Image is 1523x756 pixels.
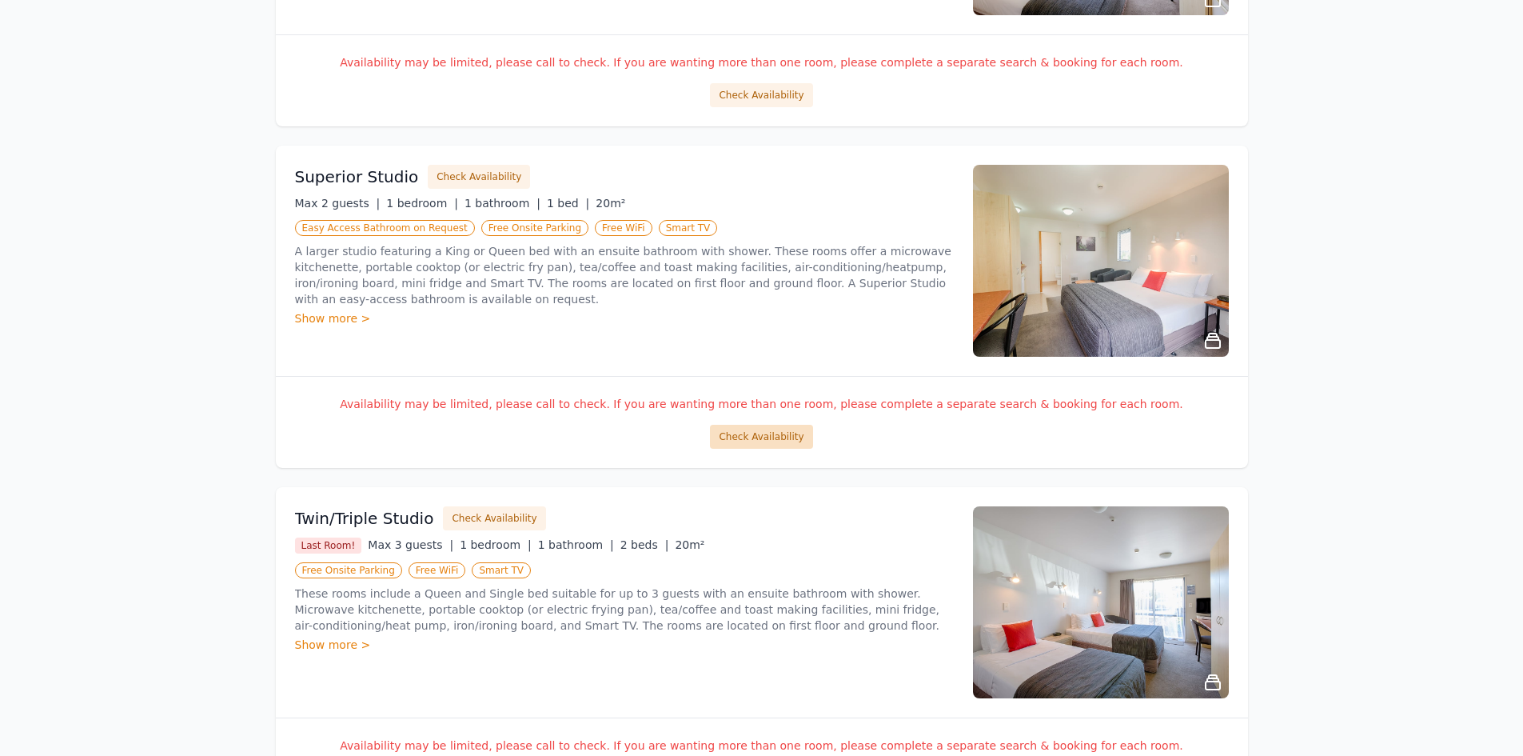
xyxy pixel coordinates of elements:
button: Check Availability [428,165,530,189]
button: Check Availability [710,83,812,107]
span: Easy Access Bathroom on Request [295,220,475,236]
span: Last Room! [295,538,362,554]
span: Smart TV [472,562,531,578]
p: These rooms include a Queen and Single bed suitable for up to 3 guests with an ensuite bathroom w... [295,586,954,634]
span: Smart TV [659,220,718,236]
span: Max 3 guests | [368,538,453,551]
span: Max 2 guests | [295,197,381,210]
h3: Twin/Triple Studio [295,507,434,530]
button: Check Availability [710,425,812,449]
p: Availability may be limited, please call to check. If you are wanting more than one room, please ... [295,738,1229,754]
button: Check Availability [443,506,545,530]
span: 1 bed | [547,197,589,210]
p: Availability may be limited, please call to check. If you are wanting more than one room, please ... [295,54,1229,70]
span: Free WiFi [409,562,466,578]
span: 2 beds | [620,538,669,551]
h3: Superior Studio [295,166,419,188]
span: 20m² [596,197,625,210]
span: Free Onsite Parking [481,220,588,236]
p: Availability may be limited, please call to check. If you are wanting more than one room, please ... [295,396,1229,412]
span: 1 bedroom | [386,197,458,210]
span: 1 bathroom | [538,538,614,551]
div: Show more > [295,310,954,326]
span: 20m² [675,538,704,551]
p: A larger studio featuring a King or Queen bed with an ensuite bathroom with shower. These rooms o... [295,243,954,307]
span: 1 bedroom | [460,538,532,551]
span: 1 bathroom | [464,197,540,210]
span: Free WiFi [595,220,652,236]
div: Show more > [295,637,954,653]
span: Free Onsite Parking [295,562,402,578]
